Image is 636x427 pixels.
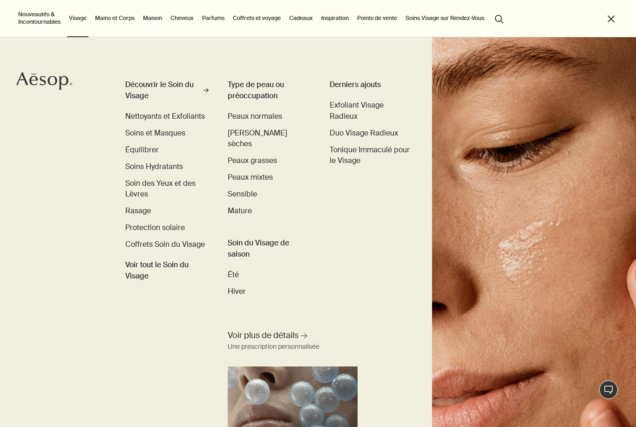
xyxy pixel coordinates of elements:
a: Soins Visage sur Rendez-Vous [404,13,486,24]
div: Découvrir le Soin du Visage [125,79,201,102]
span: Protection solaire [125,223,185,232]
a: Cadeaux [287,13,315,24]
span: Été [228,270,239,279]
a: Sensible [228,189,257,200]
a: Mature [228,205,252,217]
a: Cheveux [169,13,196,24]
a: Rasage [125,205,151,217]
span: Duo Visage Radieux [330,128,398,138]
span: Exfoliant Visage Radieux [330,100,384,121]
a: Mains et Corps [93,13,136,24]
a: Équilibrer [125,144,159,156]
a: Peaux mixtes [228,172,273,183]
h3: Type de peau ou préoccupation [228,79,311,102]
span: Coffrets Soin du Visage [125,239,205,249]
span: Tonique Immaculé pour le Visage [330,145,410,166]
a: Coffrets Soin du Visage [125,239,205,250]
a: Été [228,269,239,280]
a: Voir tout le Soin du Visage [125,256,209,282]
h3: Soin du Visage de saison [228,237,311,260]
span: Voir plus de détails [228,330,298,341]
button: Fermer le menu [606,14,616,24]
a: Visage [67,13,88,24]
span: Hiver [228,286,246,296]
span: Soins et Masques [125,128,185,138]
a: Nettoyants et Exfoliants [125,111,205,122]
span: Peaux grasses [228,156,277,165]
img: Woman holding her face with her hands [432,37,636,427]
span: Sensible [228,189,257,199]
button: Nouveautés & Incontournables [16,9,62,27]
a: Exfoliant Visage Radieux [330,100,413,122]
a: Peaux normales [228,111,282,122]
span: Peaux mixtes [228,172,273,182]
a: Aesop [16,72,72,93]
button: Chat en direct [599,380,618,399]
div: Une prescription personnalisée [228,341,319,352]
button: Points de vente [355,13,399,24]
a: Soin des Yeux et des Lèvres [125,178,209,200]
span: Mature [228,206,252,216]
a: Maison [141,13,164,24]
a: Duo Visage Radieux [330,128,398,139]
a: Hiver [228,286,246,297]
a: Soins Hydratants [125,161,183,172]
a: Protection solaire [125,222,185,233]
a: Coffrets et voyage [231,13,283,24]
a: Tonique Immaculé pour le Visage [330,144,413,167]
span: Équilibrer [125,145,159,155]
span: Peaux sèches [228,128,287,149]
span: Peaux normales [228,111,282,121]
a: Peaux grasses [228,155,277,166]
svg: Aesop [16,72,72,90]
a: Parfums [200,13,226,24]
span: Rasage [125,206,151,216]
a: Soins et Masques [125,128,185,139]
span: Nettoyants et Exfoliants [125,111,205,121]
span: Voir tout le Soin du Visage [125,259,209,282]
span: Soins Hydratants [125,162,183,171]
span: Soin des Yeux et des Lèvres [125,178,196,199]
div: Derniers ajouts [330,79,413,90]
a: Inspiration [319,13,351,24]
a: [PERSON_NAME] sèches [228,128,311,150]
button: Lancer une recherche [491,9,507,27]
a: Découvrir le Soin du Visage [125,79,209,105]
